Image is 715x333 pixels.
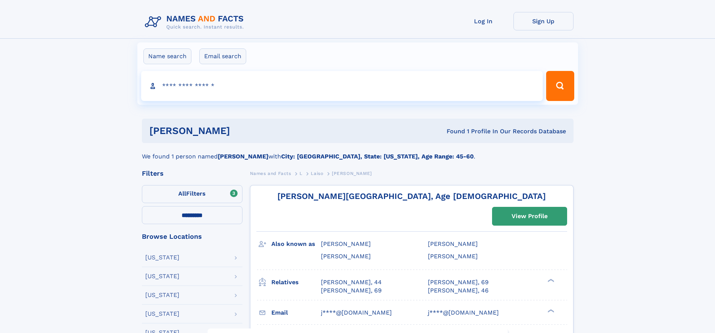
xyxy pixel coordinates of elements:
div: We found 1 person named with . [142,143,574,161]
a: L [300,169,303,178]
a: Sign Up [513,12,574,30]
a: [PERSON_NAME], 69 [321,286,382,295]
a: Names and Facts [250,169,291,178]
b: City: [GEOGRAPHIC_DATA], State: [US_STATE], Age Range: 45-60 [281,153,474,160]
a: Log In [453,12,513,30]
span: [PERSON_NAME] [332,171,372,176]
div: [US_STATE] [145,292,179,298]
div: ❯ [546,308,555,313]
div: Filters [142,170,242,177]
a: [PERSON_NAME], 44 [321,278,382,286]
div: Browse Locations [142,233,242,240]
label: Name search [143,48,191,64]
div: View Profile [512,208,548,225]
h3: Relatives [271,276,321,289]
span: [PERSON_NAME] [428,240,478,247]
div: Found 1 Profile In Our Records Database [338,127,566,136]
b: [PERSON_NAME] [218,153,268,160]
span: All [178,190,186,197]
h1: [PERSON_NAME] [149,126,339,136]
img: Logo Names and Facts [142,12,250,32]
span: [PERSON_NAME] [428,253,478,260]
button: Search Button [546,71,574,101]
div: [US_STATE] [145,273,179,279]
label: Email search [199,48,246,64]
a: [PERSON_NAME][GEOGRAPHIC_DATA], Age [DEMOGRAPHIC_DATA] [277,191,546,201]
div: ❯ [546,278,555,283]
span: [PERSON_NAME] [321,253,371,260]
span: [PERSON_NAME] [321,240,371,247]
span: Laiso [311,171,323,176]
div: [US_STATE] [145,311,179,317]
a: [PERSON_NAME], 69 [428,278,489,286]
h3: Email [271,306,321,319]
span: L [300,171,303,176]
input: search input [141,71,543,101]
a: Laiso [311,169,323,178]
h3: Also known as [271,238,321,250]
a: [PERSON_NAME], 46 [428,286,489,295]
a: View Profile [492,207,567,225]
label: Filters [142,185,242,203]
div: [US_STATE] [145,255,179,261]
